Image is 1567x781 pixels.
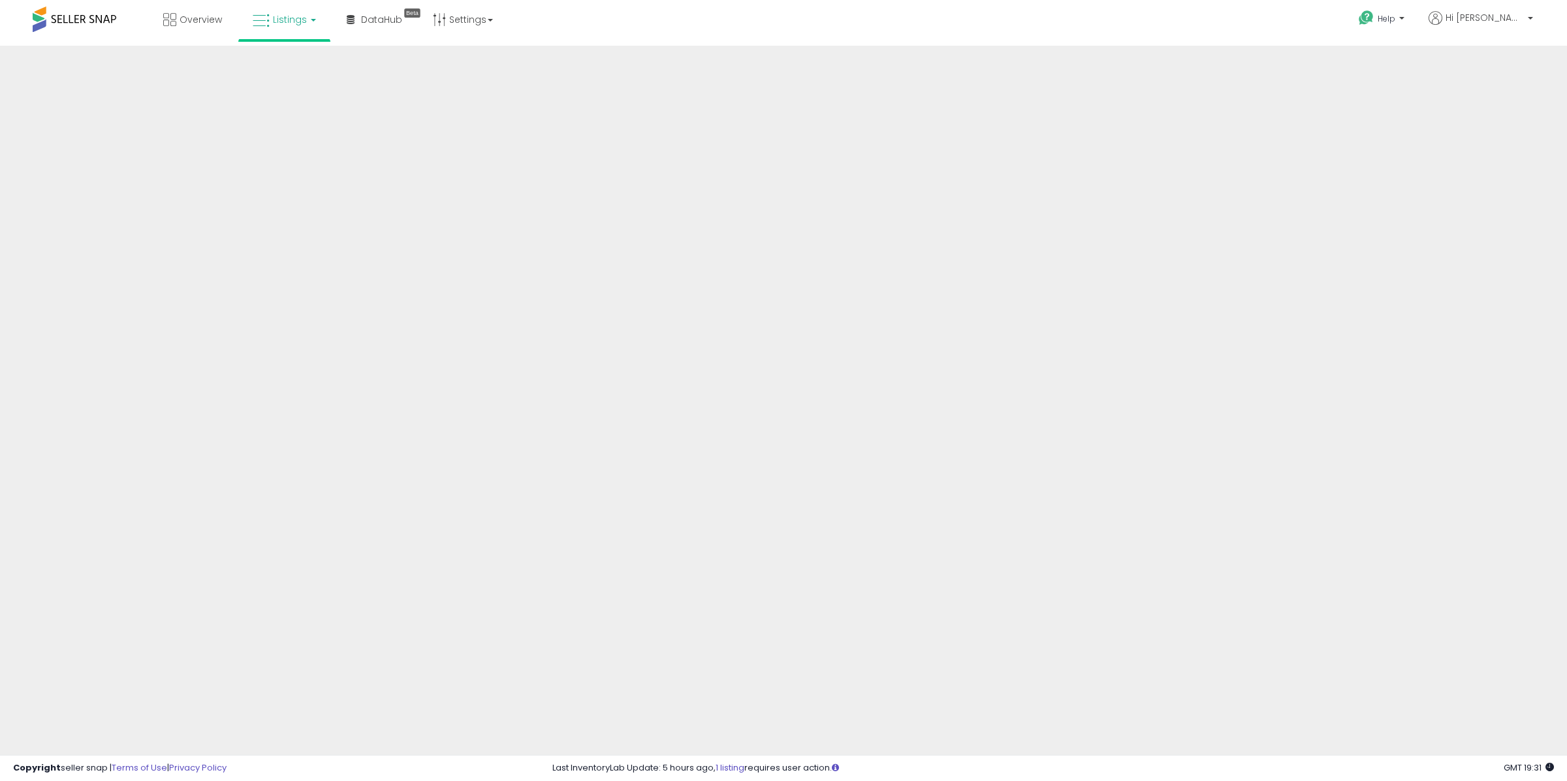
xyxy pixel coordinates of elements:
span: 2025-10-13 19:31 GMT [1504,761,1554,774]
span: Help [1378,13,1395,24]
a: Privacy Policy [169,761,227,774]
span: Hi [PERSON_NAME] [1446,11,1524,24]
a: 1 listing [716,761,744,774]
strong: Copyright [13,761,61,774]
span: DataHub [361,13,402,26]
i: Get Help [1358,10,1374,26]
div: seller snap | | [13,762,227,774]
span: Listings [273,13,307,26]
span: Overview [180,13,222,26]
a: Terms of Use [112,761,167,774]
div: Last InventoryLab Update: 5 hours ago, requires user action. [552,762,1554,774]
div: Tooltip anchor [401,7,424,20]
a: Hi [PERSON_NAME] [1429,11,1533,40]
